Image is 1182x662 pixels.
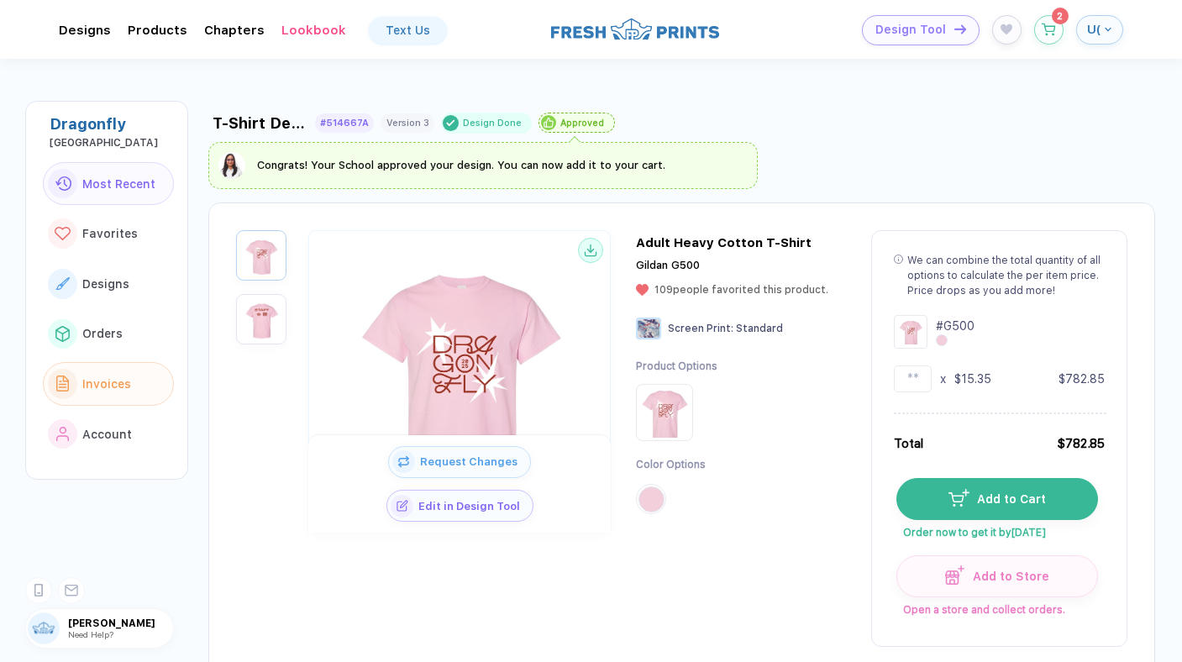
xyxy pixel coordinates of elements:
[1076,15,1123,45] button: U(
[128,23,187,38] div: ProductsToggle dropdown menu
[636,235,812,250] div: Adult Heavy Cotton T-Shirt
[281,23,346,38] div: Lookbook
[654,284,828,296] span: 109 people favorited this product.
[55,326,70,341] img: link to icon
[43,362,174,406] button: link to iconInvoices
[204,23,265,38] div: ChaptersToggle dropdown menu chapters
[50,137,174,149] div: Drexel University
[218,152,245,179] img: sophie
[954,24,966,34] img: icon
[964,570,1049,583] span: Add to Store
[969,492,1047,506] span: Add to Cart
[560,118,604,129] div: Approved
[894,434,923,453] div: Total
[213,114,308,132] div: T-Shirt Design
[1057,434,1105,453] div: $782.85
[56,376,70,391] img: link to icon
[1057,11,1063,21] span: 2
[369,17,447,44] a: Text Us
[82,177,155,191] span: Most Recent
[82,428,132,441] span: Account
[320,118,369,129] div: #514667A
[668,323,733,334] span: Screen Print :
[386,118,429,129] div: Version 3
[463,117,522,129] div: Design Done
[55,277,70,290] img: link to icon
[945,565,964,585] img: icon
[1087,22,1101,37] span: U(
[948,489,969,506] img: icon
[1059,370,1105,387] div: $782.85
[639,387,690,438] img: Product Option
[736,323,783,334] span: Standard
[896,520,1096,539] span: Order now to get it by [DATE]
[936,318,974,334] div: # G500
[636,318,661,339] img: Screen Print
[896,555,1098,597] button: iconAdd to Store
[43,162,174,206] button: link to iconMost Recent
[281,23,346,38] div: LookbookToggle dropdown menu chapters
[257,159,665,171] span: Congrats! Your School approved your design. You can now add it to your cart.
[82,377,131,391] span: Invoices
[43,313,174,356] button: link to iconOrders
[392,450,415,473] img: icon
[551,16,719,42] img: logo
[218,152,665,179] button: Congrats! Your School approved your design. You can now add it to your cart.
[954,370,991,387] div: $15.35
[82,277,129,291] span: Designs
[56,427,70,442] img: link to icon
[386,24,430,37] div: Text Us
[43,212,174,255] button: link to iconFavorites
[82,327,123,340] span: Orders
[55,176,71,191] img: link to icon
[82,227,138,240] span: Favorites
[325,239,594,507] img: dce6d5dc-e4f6-48e2-9978-6a937511b1b6_nt_front_1756979593546.jpg
[59,23,111,38] div: DesignsToggle dropdown menu
[28,612,60,644] img: user profile
[894,315,927,349] img: Design Group Summary Cell
[907,253,1105,298] div: We can combine the total quantity of all options to calculate the per item price. Price drops as ...
[68,629,113,639] span: Need Help?
[875,23,946,37] span: Design Tool
[636,458,717,472] div: Color Options
[388,446,531,478] button: iconRequest Changes
[240,234,282,276] img: dce6d5dc-e4f6-48e2-9978-6a937511b1b6_nt_front_1756979593546.jpg
[240,298,282,340] img: dce6d5dc-e4f6-48e2-9978-6a937511b1b6_nt_back_1756979593549.jpg
[636,360,717,374] div: Product Options
[896,597,1096,616] span: Open a store and collect orders.
[50,115,174,133] div: Dragonfly
[896,478,1098,520] button: iconAdd to Cart
[43,262,174,306] button: link to iconDesigns
[391,495,413,518] img: icon
[55,227,71,241] img: link to icon
[862,15,980,45] button: Design Toolicon
[43,412,174,456] button: link to iconAccount
[68,617,173,629] span: [PERSON_NAME]
[415,455,530,468] span: Request Changes
[1052,8,1069,24] sup: 2
[636,259,700,271] span: Gildan G500
[940,370,946,387] div: x
[386,490,533,522] button: iconEdit in Design Tool
[413,500,533,512] span: Edit in Design Tool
